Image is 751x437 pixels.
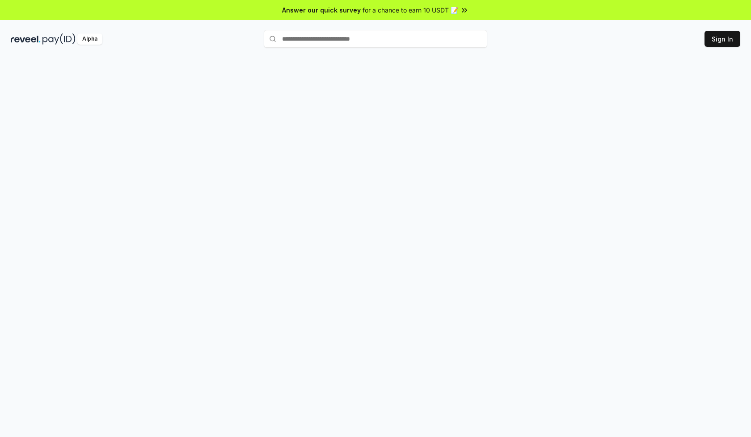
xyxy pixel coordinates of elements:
[282,5,361,15] span: Answer our quick survey
[705,31,740,47] button: Sign In
[363,5,458,15] span: for a chance to earn 10 USDT 📝
[77,33,102,45] div: Alpha
[42,33,76,45] img: pay_id
[11,33,41,45] img: reveel_dark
